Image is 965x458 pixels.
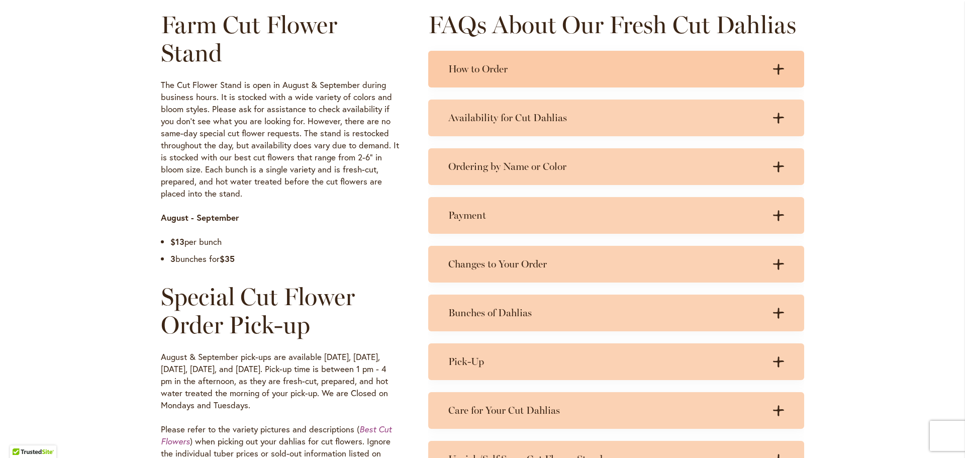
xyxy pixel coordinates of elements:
[428,392,804,429] summary: Care for Your Cut Dahlias
[170,236,184,247] strong: $13
[428,11,804,39] h2: FAQs About Our Fresh Cut Dahlias
[428,295,804,331] summary: Bunches of Dahlias
[448,307,764,319] h3: Bunches of Dahlias
[448,258,764,270] h3: Changes to Your Order
[448,112,764,124] h3: Availability for Cut Dahlias
[170,253,399,265] li: bunches for
[428,343,804,380] summary: Pick-Up
[448,63,764,75] h3: How to Order
[448,355,764,368] h3: Pick-Up
[161,283,399,339] h2: Special Cut Flower Order Pick-up
[448,209,764,222] h3: Payment
[161,351,399,411] p: August & September pick-ups are available [DATE], [DATE], [DATE], [DATE], and [DATE]. Pick-up tim...
[161,79,399,200] p: The Cut Flower Stand is open in August & September during business hours. It is stocked with a wi...
[161,212,239,223] strong: August - September
[428,148,804,185] summary: Ordering by Name or Color
[428,246,804,283] summary: Changes to Your Order
[448,404,764,417] h3: Care for Your Cut Dahlias
[448,160,764,173] h3: Ordering by Name or Color
[170,253,175,264] strong: 3
[428,51,804,87] summary: How to Order
[161,11,399,67] h2: Farm Cut Flower Stand
[170,236,399,248] li: per bunch
[428,197,804,234] summary: Payment
[428,100,804,136] summary: Availability for Cut Dahlias
[220,253,235,264] strong: $35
